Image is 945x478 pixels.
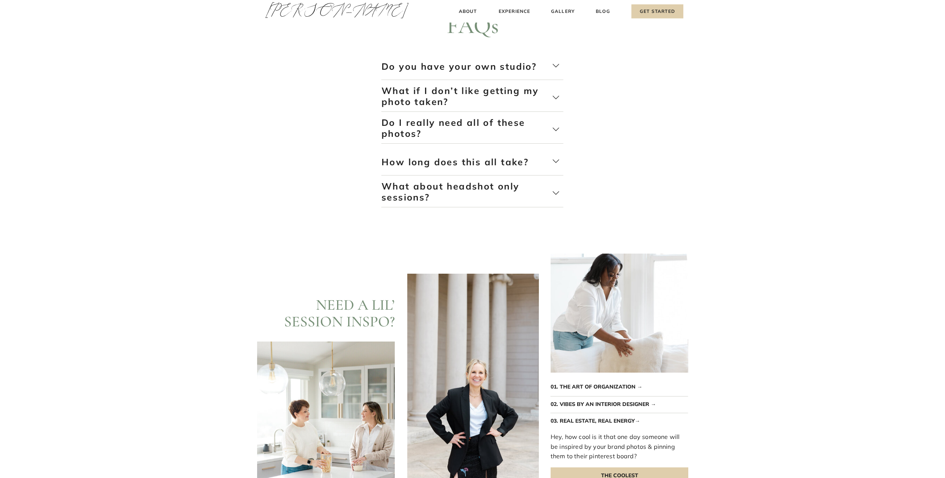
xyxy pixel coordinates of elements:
[381,157,552,179] p: How long does this all take?
[381,61,552,84] p: Do you have your own studio?
[594,8,612,16] a: Blog
[551,413,688,430] a: 03. Real Estate, Real Energy→
[551,379,688,396] a: 01. The Art of Organization →
[631,5,683,19] a: Get Started
[381,86,552,108] p: What if I don’t like getting my photo taken?
[267,297,395,329] h2: NEED A LIL’ SESSION INSPO?
[550,8,576,16] a: Gallery
[457,8,479,16] a: About
[381,181,552,204] p: What about headshot only sessions?
[498,8,531,16] a: Experience
[357,15,589,39] h2: FAQs
[551,397,688,413] a: 02. Vibes by an Interior Designer →
[551,433,688,462] p: Hey, how cool is it that one day someone will be inspired by your brand photos & pinning them to ...
[381,118,552,140] p: Do I really need all of these photos?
